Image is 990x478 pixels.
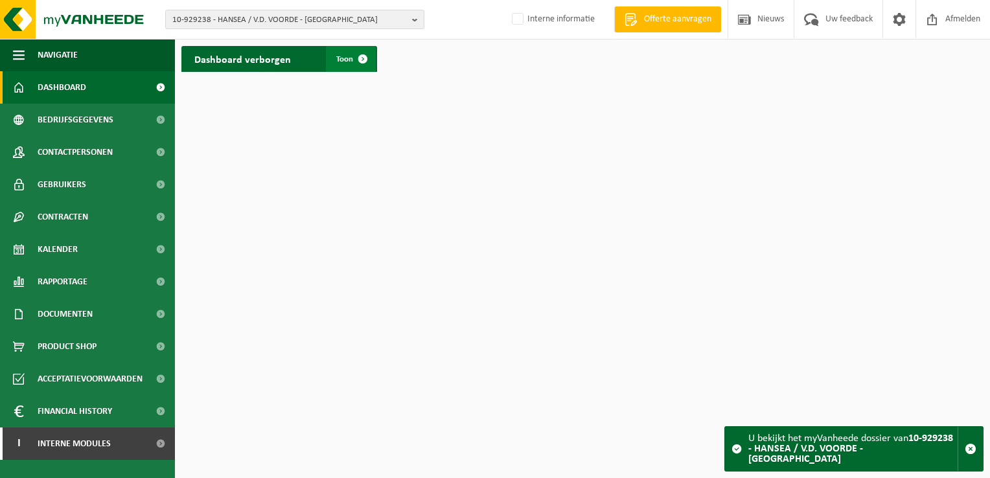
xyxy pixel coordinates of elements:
[38,168,86,201] span: Gebruikers
[38,233,78,266] span: Kalender
[326,46,376,72] a: Toon
[336,55,353,63] span: Toon
[38,136,113,168] span: Contactpersonen
[614,6,721,32] a: Offerte aanvragen
[181,46,304,71] h2: Dashboard verborgen
[172,10,407,30] span: 10-929238 - HANSEA / V.D. VOORDE - [GEOGRAPHIC_DATA]
[38,363,143,395] span: Acceptatievoorwaarden
[641,13,715,26] span: Offerte aanvragen
[38,39,78,71] span: Navigatie
[38,298,93,330] span: Documenten
[509,10,595,29] label: Interne informatie
[38,266,87,298] span: Rapportage
[13,427,25,460] span: I
[748,427,958,471] div: U bekijkt het myVanheede dossier van
[38,71,86,104] span: Dashboard
[38,104,113,136] span: Bedrijfsgegevens
[38,201,88,233] span: Contracten
[748,433,953,464] strong: 10-929238 - HANSEA / V.D. VOORDE - [GEOGRAPHIC_DATA]
[38,395,112,427] span: Financial History
[38,330,97,363] span: Product Shop
[38,427,111,460] span: Interne modules
[165,10,424,29] button: 10-929238 - HANSEA / V.D. VOORDE - [GEOGRAPHIC_DATA]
